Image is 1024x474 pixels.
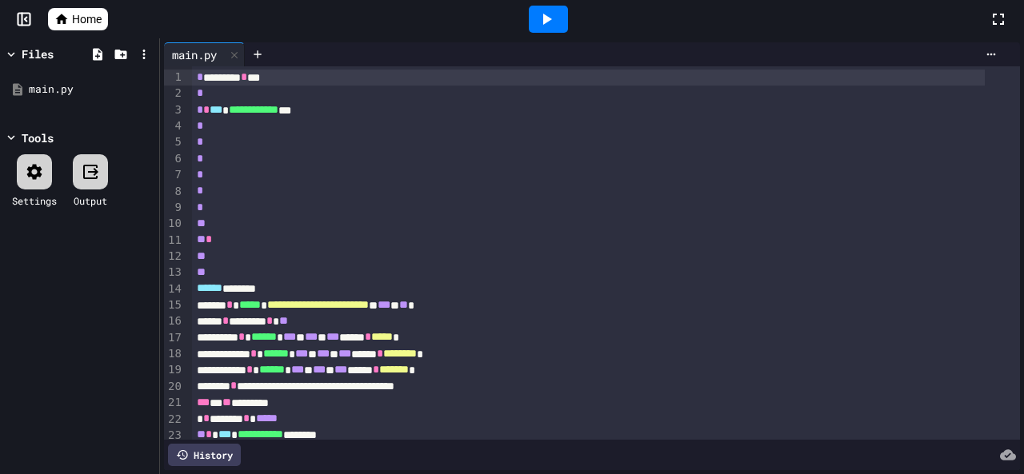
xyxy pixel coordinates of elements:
[164,151,184,167] div: 6
[164,118,184,134] div: 4
[164,362,184,378] div: 19
[22,46,54,62] div: Files
[22,129,54,146] div: Tools
[29,82,154,98] div: main.py
[74,193,107,208] div: Output
[164,42,245,66] div: main.py
[164,216,184,232] div: 10
[164,233,184,249] div: 11
[164,265,184,281] div: 13
[164,46,225,63] div: main.py
[12,193,57,208] div: Settings
[164,184,184,200] div: 8
[164,412,184,428] div: 22
[164,70,184,86] div: 1
[164,395,184,411] div: 21
[164,281,184,297] div: 14
[48,8,108,30] a: Home
[164,102,184,118] div: 3
[168,444,241,466] div: History
[164,297,184,313] div: 15
[164,200,184,216] div: 9
[72,11,102,27] span: Home
[164,330,184,346] div: 17
[164,249,184,265] div: 12
[164,379,184,395] div: 20
[164,86,184,102] div: 2
[164,428,184,444] div: 23
[164,346,184,362] div: 18
[164,134,184,150] div: 5
[164,313,184,329] div: 16
[164,167,184,183] div: 7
